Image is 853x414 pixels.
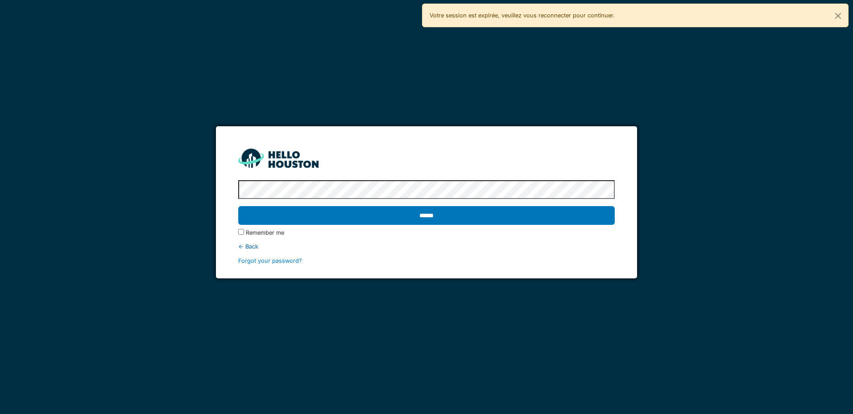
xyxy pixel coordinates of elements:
button: Close [828,4,848,28]
label: Remember me [246,228,284,237]
div: ← Back [238,242,614,251]
img: HH_line-BYnF2_Hg.png [238,149,319,168]
div: Votre session est expirée, veuillez vous reconnecter pour continuer. [422,4,849,27]
a: Forgot your password? [238,257,302,264]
